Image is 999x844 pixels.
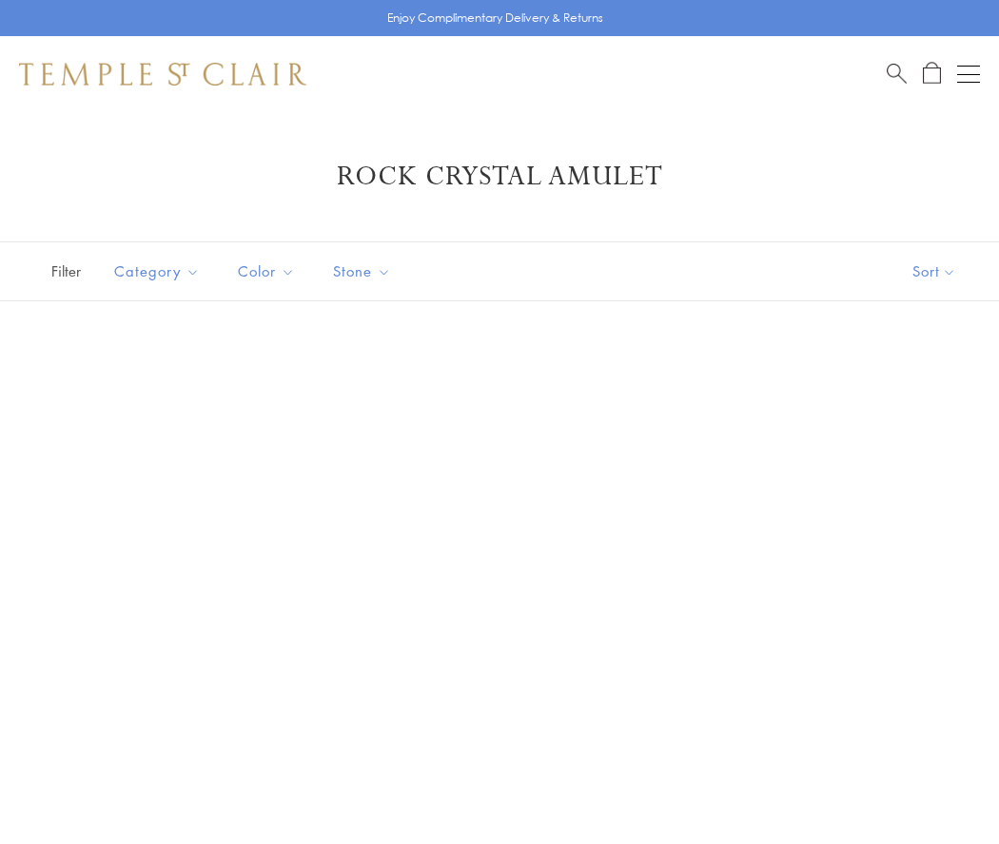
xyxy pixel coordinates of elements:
[957,63,980,86] button: Open navigation
[48,160,951,194] h1: Rock Crystal Amulet
[323,259,405,283] span: Stone
[319,250,405,293] button: Stone
[19,63,306,86] img: Temple St. Clair
[923,62,941,86] a: Open Shopping Bag
[887,62,907,86] a: Search
[100,250,214,293] button: Category
[387,9,603,28] p: Enjoy Complimentary Delivery & Returns
[228,259,309,283] span: Color
[105,259,214,283] span: Category
[870,242,999,300] button: Show sort by
[224,250,309,293] button: Color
